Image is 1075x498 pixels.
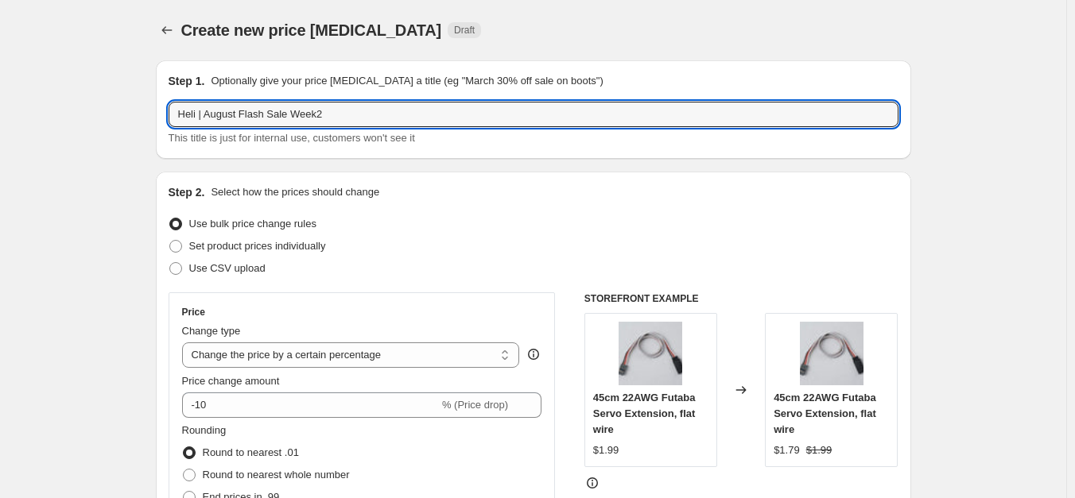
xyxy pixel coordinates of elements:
[203,469,350,481] span: Round to nearest whole number
[442,399,508,411] span: % (Price drop)
[584,292,898,305] h6: STOREFRONT EXAMPLE
[182,424,227,436] span: Rounding
[189,218,316,230] span: Use bulk price change rules
[189,240,326,252] span: Set product prices individually
[182,306,205,318] h3: Price
[593,442,619,458] div: $1.99
[181,21,442,39] span: Create new price [MEDICAL_DATA]
[203,446,299,458] span: Round to nearest .01
[800,322,863,385] img: fuse-battery-45cm-22awg-futaba-servo-extension-flat-wire-28636080209997_80x.jpg
[774,442,800,458] div: $1.79
[806,442,832,458] strike: $1.99
[211,73,603,89] p: Optionally give your price [MEDICAL_DATA] a title (eg "March 30% off sale on boots")
[169,73,205,89] h2: Step 1.
[182,325,241,337] span: Change type
[182,375,280,387] span: Price change amount
[169,102,898,127] input: 30% off holiday sale
[619,322,682,385] img: fuse-battery-45cm-22awg-futaba-servo-extension-flat-wire-28636080209997_80x.jpg
[526,346,541,362] div: help
[182,392,439,418] input: -15
[454,24,475,37] span: Draft
[169,184,205,200] h2: Step 2.
[593,392,696,435] span: 45cm 22AWG Futaba Servo Extension, flat wire
[211,184,379,200] p: Select how the prices should change
[774,392,876,435] span: 45cm 22AWG Futaba Servo Extension, flat wire
[189,262,266,274] span: Use CSV upload
[169,132,415,144] span: This title is just for internal use, customers won't see it
[156,19,178,41] button: Price change jobs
